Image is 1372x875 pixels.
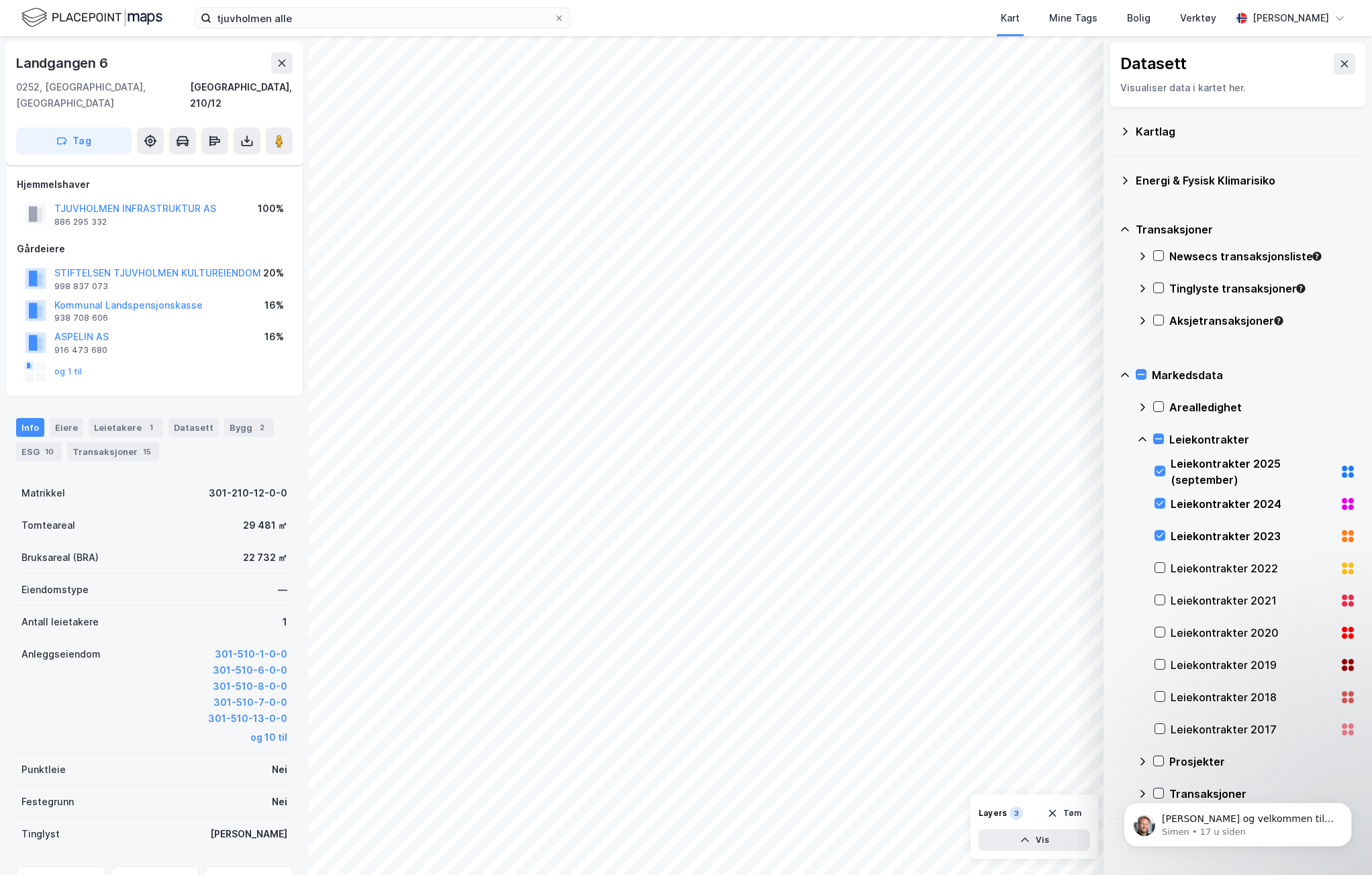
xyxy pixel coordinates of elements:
[1169,399,1356,415] div: Arealledighet
[1171,625,1334,641] div: Leiekontrakter 2020
[272,794,287,810] div: Nei
[211,8,554,28] input: Søk på adresse, matrikkel, gårdeiere, leietakere eller personer
[1001,10,1020,26] div: Kart
[1171,593,1334,609] div: Leiekontrakter 2021
[21,485,65,501] div: Matrikkel
[1295,282,1307,295] div: Tooltip anchor
[1120,53,1187,74] div: Datasett
[1136,221,1356,238] div: Transaksjoner
[21,794,74,810] div: Festegrunn
[1171,456,1334,488] div: Leiekontrakter 2025 (september)
[278,582,287,598] div: —
[16,418,44,437] div: Info
[1171,528,1334,544] div: Leiekontrakter 2023
[16,52,111,74] div: Landgangen 6
[1049,10,1097,26] div: Mine Tags
[1152,367,1356,383] div: Markedsdata
[215,646,287,662] button: 301-510-1-0-0
[1171,560,1334,576] div: Leiekontrakter 2022
[140,445,154,458] div: 15
[89,418,163,437] div: Leietakere
[1169,313,1356,329] div: Aksjetransaksjoner
[208,711,287,727] button: 301-510-13-0-0
[213,662,287,678] button: 301-510-6-0-0
[1171,689,1334,705] div: Leiekontrakter 2018
[67,442,159,461] div: Transaksjoner
[21,582,89,598] div: Eiendomstype
[1273,315,1285,327] div: Tooltip anchor
[190,79,293,111] div: [GEOGRAPHIC_DATA], 210/12
[54,217,107,227] div: 886 295 332
[16,442,62,461] div: ESG
[1104,774,1372,868] iframe: Intercom notifications melding
[54,345,107,356] div: 916 473 680
[1038,803,1090,824] button: Tøm
[1136,123,1356,140] div: Kartlag
[21,550,99,566] div: Bruksareal (BRA)
[243,550,287,566] div: 22 732 ㎡
[144,421,158,434] div: 1
[54,281,108,292] div: 998 837 073
[1171,496,1334,512] div: Leiekontrakter 2024
[50,418,83,437] div: Eiere
[1010,807,1023,820] div: 3
[1253,10,1329,26] div: [PERSON_NAME]
[1127,10,1150,26] div: Bolig
[250,729,287,745] button: og 10 til
[1169,754,1356,770] div: Prosjekter
[255,421,268,434] div: 2
[283,614,287,630] div: 1
[1171,657,1334,673] div: Leiekontrakter 2019
[258,201,284,217] div: 100%
[264,329,284,345] div: 16%
[1169,248,1356,264] div: Newsecs transaksjonsliste
[210,826,287,842] div: [PERSON_NAME]
[1169,431,1356,448] div: Leiekontrakter
[1311,250,1323,262] div: Tooltip anchor
[21,646,101,662] div: Anleggseiendom
[16,79,190,111] div: 0252, [GEOGRAPHIC_DATA], [GEOGRAPHIC_DATA]
[1171,721,1334,737] div: Leiekontrakter 2017
[264,297,284,313] div: 16%
[42,445,56,458] div: 10
[979,829,1090,851] button: Vis
[17,241,292,257] div: Gårdeiere
[16,127,132,154] button: Tag
[272,762,287,778] div: Nei
[21,614,99,630] div: Antall leietakere
[17,176,292,193] div: Hjemmelshaver
[213,694,287,711] button: 301-510-7-0-0
[21,762,66,778] div: Punktleie
[213,678,287,694] button: 301-510-8-0-0
[1169,280,1356,297] div: Tinglyste transaksjoner
[1180,10,1216,26] div: Verktøy
[21,517,75,533] div: Tomteareal
[209,485,287,501] div: 301-210-12-0-0
[168,418,219,437] div: Datasett
[979,808,1007,819] div: Layers
[21,6,162,30] img: logo.f888ab2527a4732fd821a326f86c7f29.svg
[21,826,60,842] div: Tinglyst
[224,418,274,437] div: Bygg
[263,265,284,281] div: 20%
[1136,172,1356,189] div: Energi & Fysisk Klimarisiko
[1120,80,1355,96] div: Visualiser data i kartet her.
[243,517,287,533] div: 29 481 ㎡
[54,313,108,323] div: 938 708 606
